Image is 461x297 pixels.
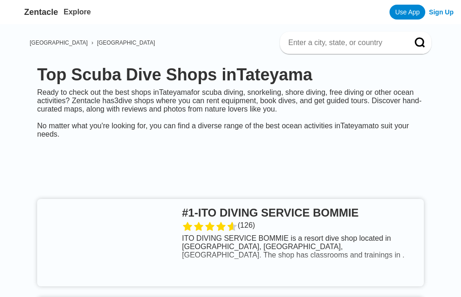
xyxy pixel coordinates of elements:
span: Zentacle [24,7,58,17]
a: [GEOGRAPHIC_DATA] [30,40,88,46]
a: [GEOGRAPHIC_DATA] [97,40,155,46]
span: › [91,40,93,46]
a: Use App [390,5,425,20]
h1: Top Scuba Dive Shops in Tateyama [37,65,424,85]
a: Sign Up [429,8,454,16]
div: Ready to check out the best shops in Tateyama for scuba diving, snorkeling, shore diving, free di... [30,88,431,139]
iframe: Advertisement [30,146,431,188]
a: Zentacle logoZentacle [7,5,58,20]
input: Enter a city, state, or country [287,38,402,47]
a: Explore [64,8,91,16]
img: Zentacle logo [7,5,22,20]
